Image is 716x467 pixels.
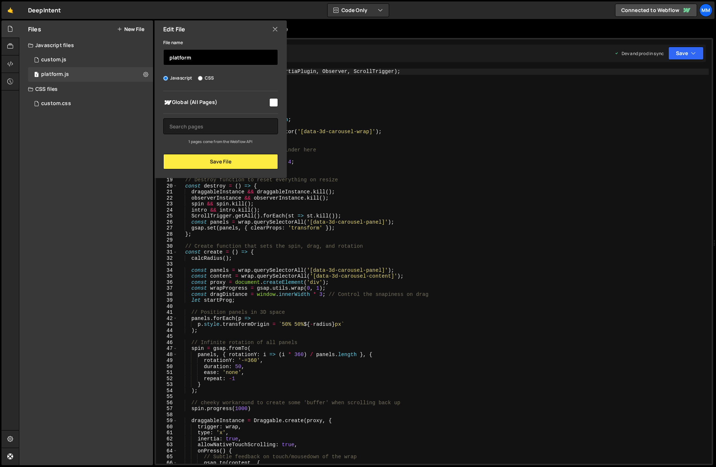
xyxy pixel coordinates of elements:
div: CSS files [19,82,153,96]
div: 53 [156,382,177,388]
div: DeepIntent [28,6,61,15]
a: Connected to Webflow [615,4,697,17]
button: Save [668,47,704,60]
div: 38 [156,292,177,298]
div: 37 [156,285,177,292]
div: platform.js [41,71,69,78]
a: 🤙 [1,1,19,19]
div: 54 [156,388,177,394]
div: 46 [156,340,177,346]
span: Global (All Pages) [163,98,268,107]
div: 27 [156,225,177,231]
div: 59 [156,418,177,424]
div: 39 [156,297,177,304]
button: New File [117,26,144,32]
h2: Files [28,25,41,33]
div: 45 [156,333,177,340]
div: 44 [156,328,177,334]
div: 25 [156,213,177,219]
div: 21 [156,189,177,195]
input: Javascript [163,76,168,81]
label: CSS [198,74,214,82]
div: custom.css [41,100,71,107]
div: 47 [156,346,177,352]
div: 57 [156,406,177,412]
div: 50 [156,364,177,370]
div: 40 [156,304,177,310]
div: 31 [156,249,177,255]
div: Javascript files [19,38,153,53]
div: 34 [156,267,177,274]
div: 16711/45799.js [28,67,153,82]
div: 51 [156,370,177,376]
div: 30 [156,243,177,250]
button: Save File [163,154,278,169]
div: 20 [156,183,177,189]
button: Code Only [328,4,389,17]
div: 28 [156,231,177,238]
div: 58 [156,412,177,418]
span: 1 [34,72,39,78]
label: Javascript [163,74,192,82]
div: 16711/45679.js [28,53,153,67]
div: 23 [156,201,177,207]
input: CSS [198,76,203,81]
div: 60 [156,424,177,430]
div: 52 [156,376,177,382]
div: 43 [156,321,177,328]
label: File name [163,39,183,46]
a: mm [699,4,712,17]
div: 19 [156,177,177,183]
div: 62 [156,436,177,442]
input: Name [163,49,278,65]
div: Dev and prod in sync [614,50,664,57]
div: 22 [156,195,177,201]
div: 48 [156,352,177,358]
small: 1 pages come from the Webflow API [188,139,253,144]
input: Search pages [163,118,278,134]
div: 35 [156,273,177,279]
div: 61 [156,430,177,436]
div: 26 [156,219,177,225]
div: 63 [156,442,177,448]
div: 55 [156,394,177,400]
div: 33 [156,261,177,267]
div: 41 [156,309,177,316]
div: 32 [156,255,177,262]
div: custom.js [41,57,66,63]
div: 64 [156,448,177,454]
div: 16711/45677.css [28,96,153,111]
div: 66 [156,460,177,466]
div: 49 [156,358,177,364]
div: 24 [156,207,177,213]
div: 56 [156,400,177,406]
div: 65 [156,454,177,460]
h2: Edit File [163,25,185,33]
div: 42 [156,316,177,322]
div: 36 [156,279,177,286]
div: 29 [156,237,177,243]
